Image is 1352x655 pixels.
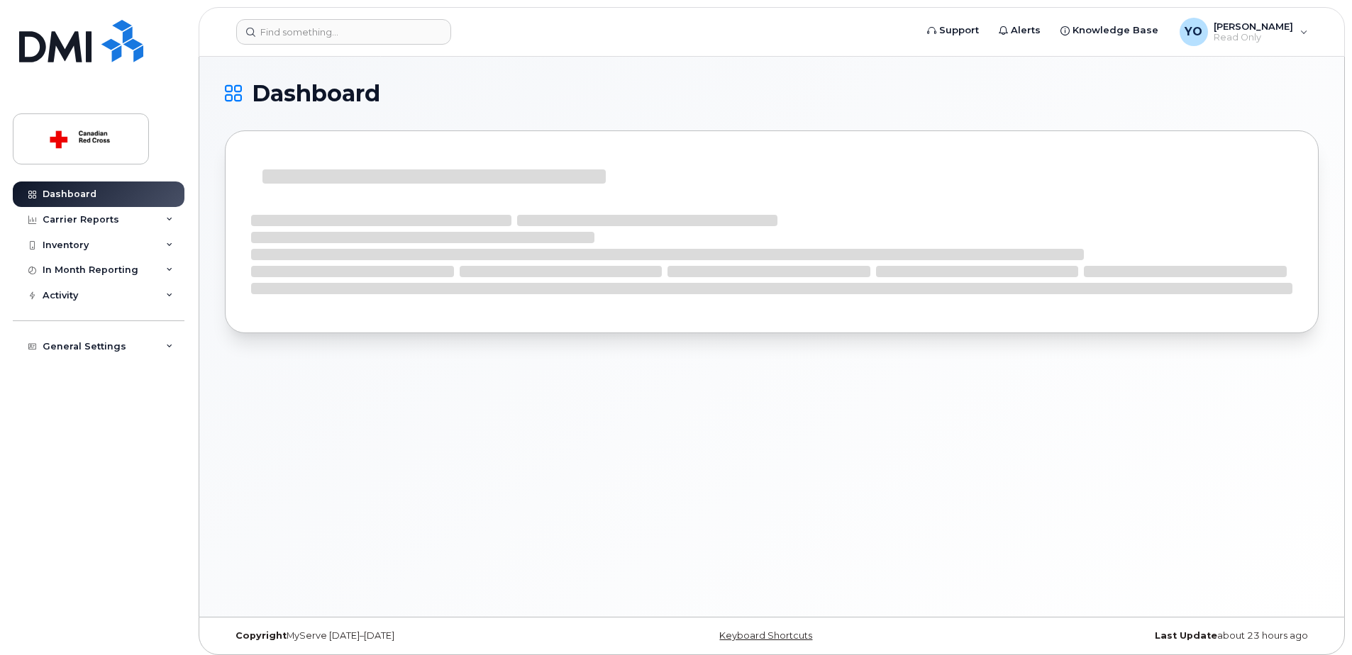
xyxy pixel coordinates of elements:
span: Dashboard [252,83,380,104]
strong: Last Update [1155,630,1217,641]
strong: Copyright [236,630,287,641]
a: Keyboard Shortcuts [719,630,812,641]
div: about 23 hours ago [954,630,1319,642]
div: MyServe [DATE]–[DATE] [225,630,589,642]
